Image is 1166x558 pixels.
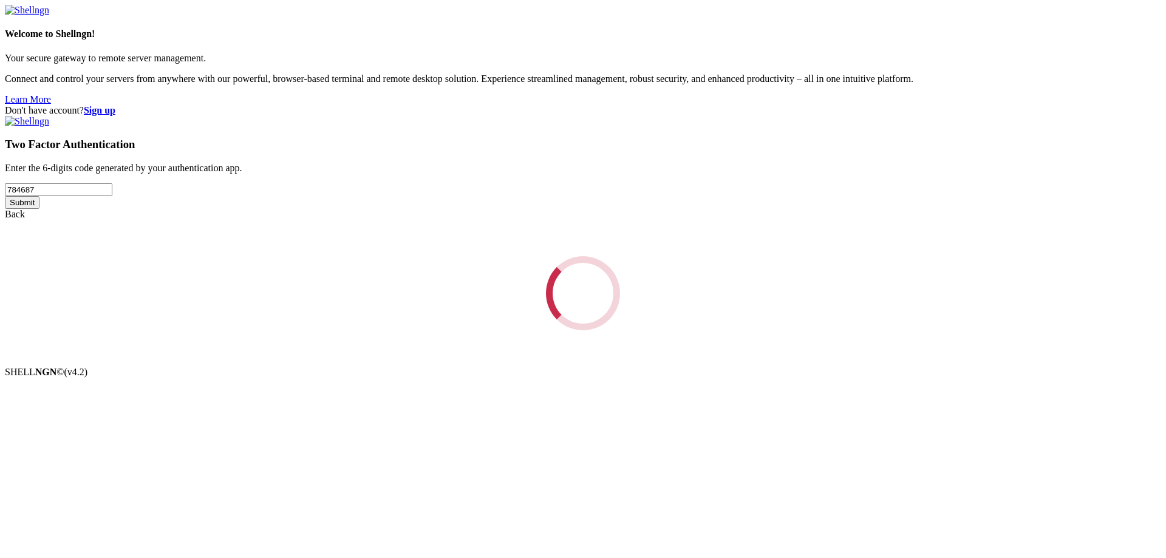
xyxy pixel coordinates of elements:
[5,163,1161,174] p: Enter the 6-digits code generated by your authentication app.
[5,196,39,209] input: Submit
[5,105,1161,116] div: Don't have account?
[5,29,1161,39] h4: Welcome to Shellngn!
[84,105,115,115] a: Sign up
[5,183,112,196] input: Two factor code
[64,367,88,377] span: 4.2.0
[5,367,87,377] span: SHELL ©
[5,53,1161,64] p: Your secure gateway to remote server management.
[5,94,51,104] a: Learn More
[546,256,620,330] div: Loading...
[5,116,49,127] img: Shellngn
[35,367,57,377] b: NGN
[5,138,1161,151] h3: Two Factor Authentication
[5,209,25,219] a: Back
[5,73,1161,84] p: Connect and control your servers from anywhere with our powerful, browser-based terminal and remo...
[5,5,49,16] img: Shellngn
